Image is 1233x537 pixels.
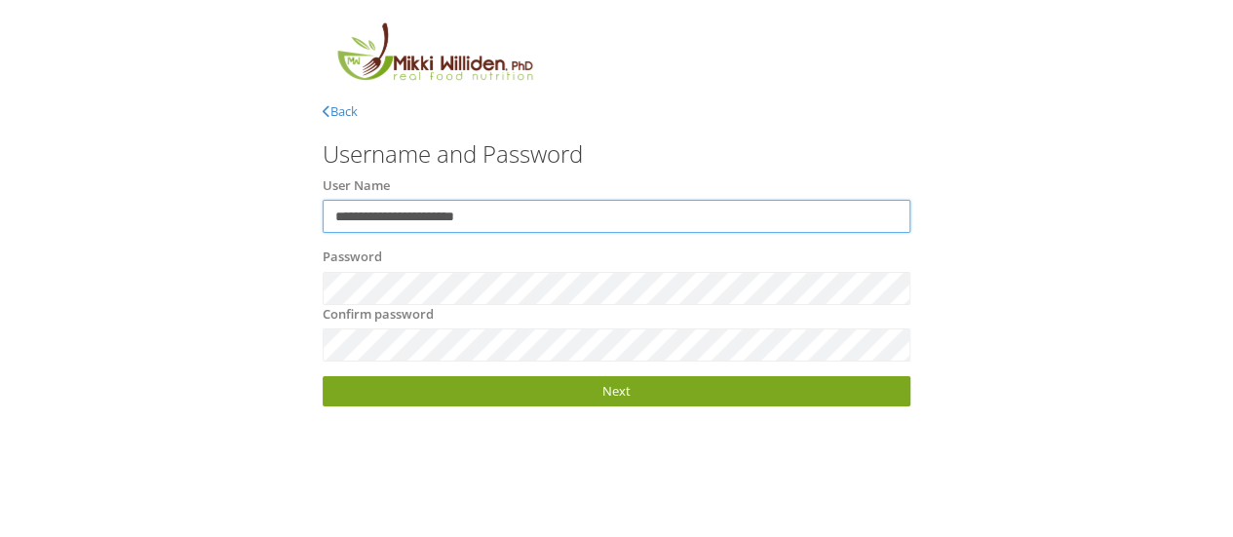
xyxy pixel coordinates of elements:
[323,248,382,267] label: Password
[323,19,545,93] img: MikkiLogoMain.png
[323,102,358,120] a: Back
[323,176,390,196] label: User Name
[323,141,910,167] h3: Username and Password
[323,376,910,406] a: Next
[323,305,434,325] label: Confirm password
